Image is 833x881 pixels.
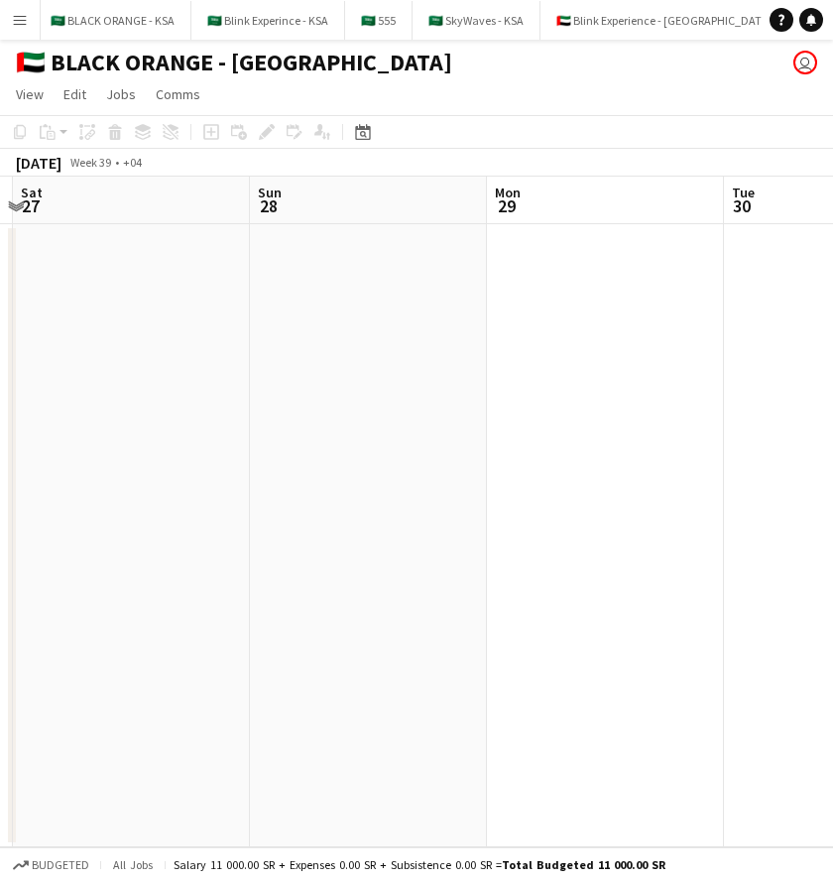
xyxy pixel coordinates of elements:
span: Budgeted [32,858,89,872]
span: All jobs [109,857,157,872]
div: [DATE] [16,153,61,173]
button: 🇸🇦 SkyWaves - KSA [413,1,540,40]
div: +04 [123,155,142,170]
span: Jobs [106,85,136,103]
a: Edit [56,81,94,107]
button: 🇸🇦 555 [345,1,413,40]
h1: 🇦🇪 BLACK ORANGE - [GEOGRAPHIC_DATA] [16,48,452,77]
button: 🇸🇦 Blink Experince - KSA [191,1,345,40]
span: Total Budgeted 11 000.00 SR [502,857,665,872]
button: Budgeted [10,854,92,876]
span: Comms [156,85,200,103]
span: Week 39 [65,155,115,170]
a: Comms [148,81,208,107]
a: View [8,81,52,107]
button: 🇦🇪 Blink Experience - [GEOGRAPHIC_DATA] [540,1,789,40]
div: Salary 11 000.00 SR + Expenses 0.00 SR + Subsistence 0.00 SR = [174,857,665,872]
a: Jobs [98,81,144,107]
button: 🇸🇦 BLACK ORANGE - KSA [35,1,191,40]
span: View [16,85,44,103]
span: Edit [63,85,86,103]
app-user-avatar: Abdulwahab Al Hijan [793,51,817,74]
